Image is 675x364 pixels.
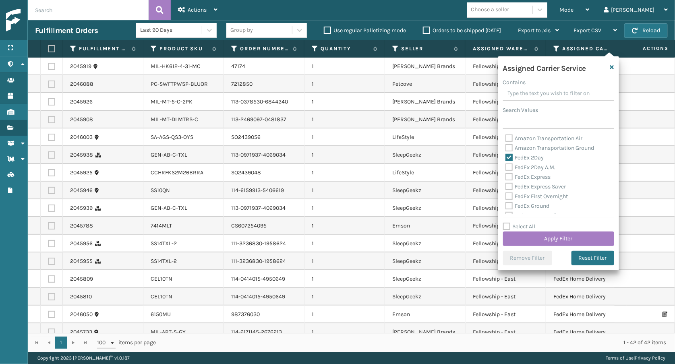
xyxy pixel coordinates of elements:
a: SS14TXL-2 [151,258,177,265]
td: 1 [304,146,385,164]
td: 114-6171145-2676213 [224,323,304,341]
a: GEN-AB-C-TXL [151,151,187,158]
td: CS607254095 [224,217,304,235]
label: Fulfillment Order Id [79,45,128,52]
a: 2045925 [70,169,93,177]
td: 1 [304,111,385,128]
span: items per page [97,337,156,349]
td: 113-2469097-0481837 [224,111,304,128]
td: 114-0414015-4950649 [224,288,304,306]
td: Emson [385,217,466,235]
label: Select All [503,223,536,230]
td: 114-6159913-5406619 [224,182,304,199]
a: 6150MU [151,311,171,318]
td: Fellowship - East [466,235,546,252]
div: Last 90 Days [140,26,203,35]
td: 1 [304,306,385,323]
td: Fellowship - East [466,128,546,146]
td: Fellowship - East [466,199,546,217]
a: Terms of Use [606,355,634,361]
a: CEL10TN [151,275,172,282]
td: Fellowship - East [466,217,546,235]
td: 1 [304,58,385,75]
a: MIL-MT-DLMTRS-C [151,116,198,123]
td: 1 [304,199,385,217]
td: FedEx Home Delivery [546,288,627,306]
td: Fellowship - East [466,58,546,75]
td: 47174 [224,58,304,75]
td: [PERSON_NAME] Brands [385,323,466,341]
label: FedEx Express [505,174,551,180]
label: Product SKU [159,45,208,52]
td: Fellowship - East [466,288,546,306]
td: 1 [304,288,385,306]
a: 1 [55,337,67,349]
td: Fellowship - East [466,164,546,182]
label: FedEx First Overnight [505,193,568,200]
td: [PERSON_NAME] Brands [385,58,466,75]
h4: Assigned Carrier Service [503,61,586,73]
td: 1 [304,164,385,182]
label: Contains [503,78,526,87]
a: 2045926 [70,98,93,106]
a: CEL10TN [151,293,172,300]
label: Order Number [240,45,289,52]
td: 111-3236830-1958624 [224,235,304,252]
td: Fellowship - East [466,252,546,270]
a: 2045809 [70,275,93,283]
a: 2045788 [70,222,93,230]
button: Apply Filter [503,232,614,246]
td: Petcove [385,75,466,93]
td: Fellowship - East [466,270,546,288]
td: 1 [304,75,385,93]
a: 2045810 [70,293,92,301]
td: SleepGeekz [385,252,466,270]
td: Fellowship - East [466,182,546,199]
a: 2045956 [70,240,93,248]
td: 113-0971937-4069034 [224,146,304,164]
td: 113-0971937-4069034 [224,199,304,217]
a: 7414MLT [151,222,172,229]
label: Amazon Transportation Ground [505,145,594,151]
td: Fellowship - East [466,306,546,323]
td: Fellowship - East [466,93,546,111]
a: MIL-ART-S-GY [151,329,186,335]
td: 1 [304,235,385,252]
a: MIL-MT-5-C-2PK [151,98,193,105]
td: 1 [304,217,385,235]
a: 2045908 [70,116,93,124]
a: 2046003 [70,133,93,141]
td: Fellowship - East [466,323,546,341]
td: 987376030 [224,306,304,323]
span: Export CSV [574,27,601,34]
td: [PERSON_NAME] Brands [385,111,466,128]
span: 100 [97,339,109,347]
h3: Fulfillment Orders [35,26,98,35]
td: SO2439048 [224,164,304,182]
td: [PERSON_NAME] Brands [385,93,466,111]
label: FedEx 2Day A.M. [505,164,556,171]
td: Fellowship - East [466,75,546,93]
label: Search Values [503,106,538,114]
td: Emson [385,306,466,323]
a: 2045939 [70,204,93,212]
td: 7212850 [224,75,304,93]
img: logo [6,9,79,32]
a: 2045946 [70,186,93,194]
span: Actions [188,6,207,13]
p: Copyright 2023 [PERSON_NAME]™ v 1.0.187 [37,352,130,364]
a: 2045938 [70,151,93,159]
td: SleepGeekz [385,235,466,252]
label: Use regular Palletizing mode [324,27,406,34]
td: FedEx Home Delivery [546,323,627,341]
td: LifeStyle [385,128,466,146]
td: SO2439056 [224,128,304,146]
td: SleepGeekz [385,270,466,288]
div: Group by [230,26,253,35]
a: Privacy Policy [635,355,665,361]
td: FedEx Home Delivery [546,270,627,288]
label: Assigned Carrier Service [562,45,611,52]
label: FedEx 2Day [505,154,544,161]
td: 113-0378530-6844240 [224,93,304,111]
td: Fellowship - East [466,146,546,164]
